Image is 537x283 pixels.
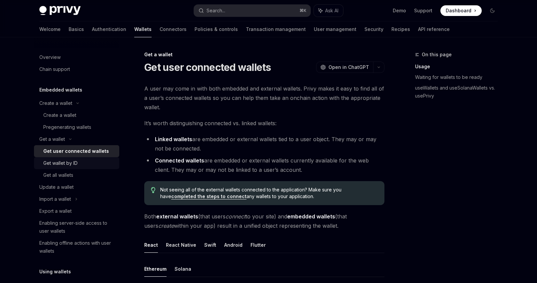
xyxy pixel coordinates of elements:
button: Ask AI [314,5,343,17]
li: are embedded or external wallets currently available for the web client. They may or may not be l... [144,156,384,174]
a: Enabling server-side access to user wallets [34,217,119,237]
span: A user may come in with both embedded and external wallets. Privy makes it easy to find all of a ... [144,84,384,112]
div: Get a wallet [39,135,65,143]
a: Create a wallet [34,109,119,121]
li: are embedded or external wallets tied to a user object. They may or may not be connected. [144,135,384,153]
span: Not seeing all of the external wallets connected to the application? Make sure you have any walle... [160,186,378,200]
strong: Linked wallets [155,136,192,142]
a: Update a wallet [34,181,119,193]
svg: Tip [151,187,156,193]
a: User management [314,21,356,37]
a: Waiting for wallets to be ready [415,72,503,83]
span: ⌘ K [299,8,306,13]
a: Dashboard [440,5,482,16]
a: Get all wallets [34,169,119,181]
a: Welcome [39,21,61,37]
a: completed the steps to connect [171,193,247,199]
strong: embedded wallets [287,213,335,220]
div: Update a wallet [39,183,74,191]
strong: Connected wallets [155,157,204,164]
strong: external wallets [156,213,198,220]
a: Pregenerating wallets [34,121,119,133]
span: On this page [422,51,452,59]
a: Get wallet by ID [34,157,119,169]
a: Recipes [391,21,410,37]
div: Get a wallet [144,51,384,58]
span: Open in ChatGPT [328,64,369,71]
div: Get user connected wallets [43,147,109,155]
div: Chain support [39,65,70,73]
button: Solana [175,261,191,277]
div: Enabling offline actions with user wallets [39,239,115,255]
a: Support [414,7,432,14]
a: Export a wallet [34,205,119,217]
div: Overview [39,53,61,61]
h5: Using wallets [39,268,71,276]
a: Wallets [134,21,152,37]
a: Policies & controls [195,21,238,37]
button: Toggle dark mode [487,5,498,16]
button: Android [224,237,243,253]
div: Enabling server-side access to user wallets [39,219,115,235]
em: connect [226,213,246,220]
h1: Get user connected wallets [144,61,271,73]
div: Export a wallet [39,207,72,215]
div: Get wallet by ID [43,159,78,167]
span: Both (that users to your site) and (that users within your app) result in a unified object repres... [144,212,384,230]
em: create [158,222,174,229]
div: Pregenerating wallets [43,123,91,131]
div: Create a wallet [43,111,76,119]
a: Enabling offline actions with user wallets [34,237,119,257]
a: Security [364,21,383,37]
button: Swift [204,237,216,253]
h5: Embedded wallets [39,86,82,94]
a: Basics [69,21,84,37]
span: Ask AI [325,7,338,14]
div: Get all wallets [43,171,73,179]
span: It’s worth distinguishing connected vs. linked wallets: [144,119,384,128]
a: Overview [34,51,119,63]
button: Ethereum [144,261,167,277]
a: Connectors [160,21,187,37]
div: Import a wallet [39,195,71,203]
button: Flutter [251,237,266,253]
a: Chain support [34,63,119,75]
a: Authentication [92,21,126,37]
a: API reference [418,21,450,37]
button: React [144,237,158,253]
a: Usage [415,61,503,72]
button: Search...⌘K [194,5,310,17]
button: Open in ChatGPT [316,62,373,73]
a: Demo [393,7,406,14]
img: dark logo [39,6,81,15]
a: Transaction management [246,21,306,37]
div: Create a wallet [39,99,72,107]
div: Search... [207,7,225,15]
span: Dashboard [446,7,471,14]
a: Get user connected wallets [34,145,119,157]
a: useWallets and useSolanaWallets vs. usePrivy [415,83,503,101]
button: React Native [166,237,196,253]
